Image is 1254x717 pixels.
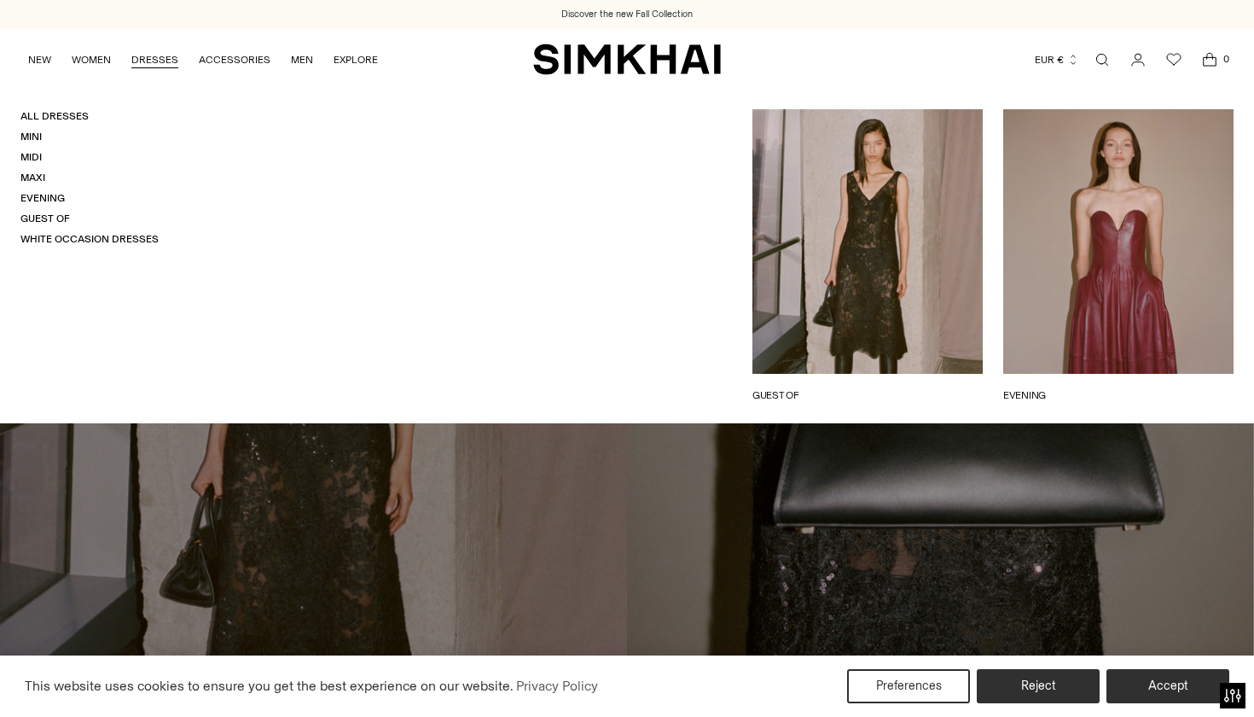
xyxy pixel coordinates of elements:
button: EUR € [1035,41,1079,79]
a: EXPLORE [334,41,378,79]
button: Reject [977,669,1100,703]
a: Open cart modal [1193,43,1227,77]
a: ACCESSORIES [199,41,270,79]
a: Go to the account page [1121,43,1155,77]
a: Open search modal [1085,43,1119,77]
a: Wishlist [1157,43,1191,77]
span: 0 [1218,51,1234,67]
a: NEW [28,41,51,79]
button: Preferences [847,669,970,703]
a: DRESSES [131,41,178,79]
a: SIMKHAI [533,43,721,76]
a: WOMEN [72,41,111,79]
span: This website uses cookies to ensure you get the best experience on our website. [25,678,514,694]
a: Privacy Policy (opens in a new tab) [514,673,601,699]
a: Discover the new Fall Collection [561,8,693,21]
a: MEN [291,41,313,79]
button: Accept [1106,669,1229,703]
